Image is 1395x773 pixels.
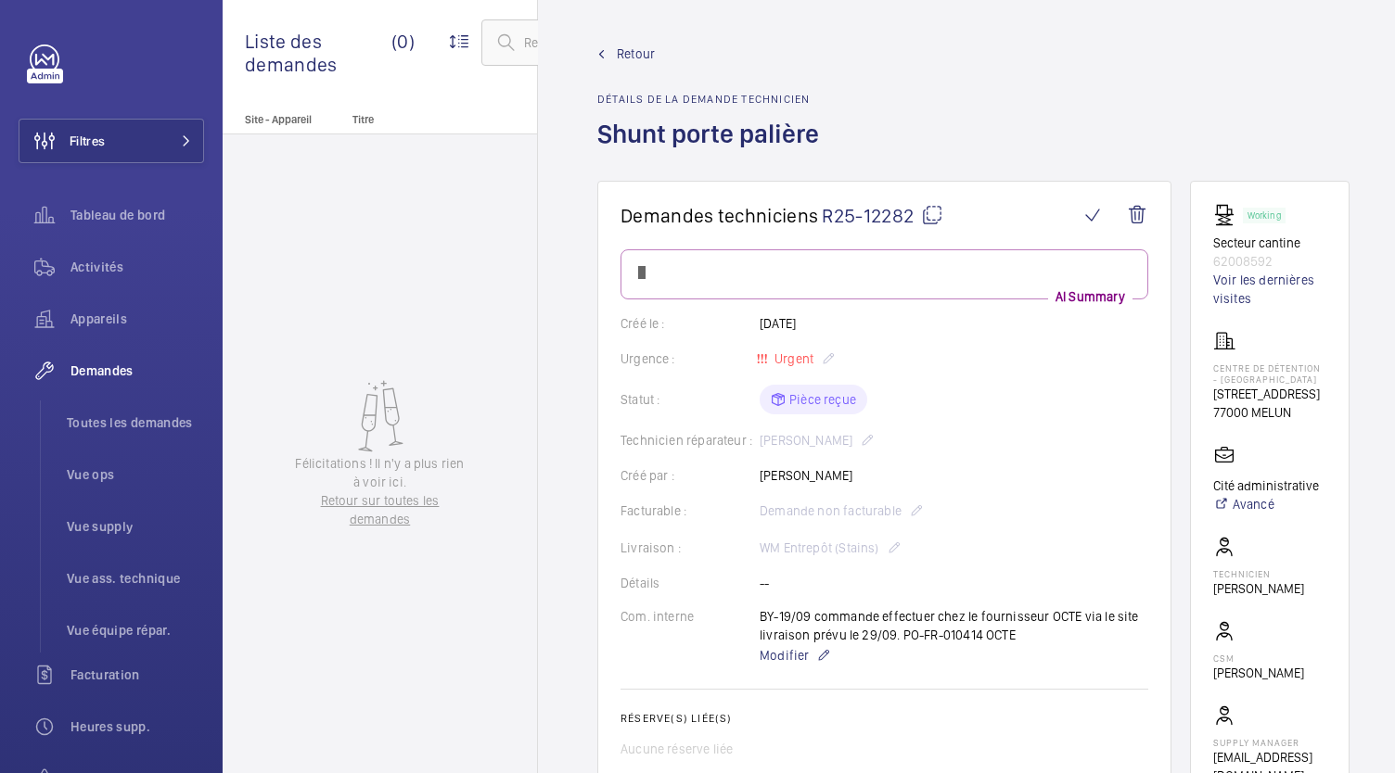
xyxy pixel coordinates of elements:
[1213,568,1304,579] p: Technicien
[1213,234,1326,252] p: Secteur cantine
[1213,579,1304,598] p: [PERSON_NAME]
[1048,287,1133,306] p: AI Summary
[70,310,204,328] span: Appareils
[70,361,204,380] span: Demandes
[1213,653,1304,664] p: CSM
[1213,362,1326,385] p: Centre de détention - [GEOGRAPHIC_DATA]
[1213,664,1304,682] p: [PERSON_NAME]
[70,206,204,224] span: Tableau de bord
[67,569,204,588] span: Vue ass. technique
[1213,271,1326,308] a: Voir les dernières visites
[223,113,345,126] p: Site - Appareil
[67,465,204,484] span: Vue ops
[597,117,830,181] h1: Shunt porte palière
[67,621,204,640] span: Vue équipe répar.
[67,517,204,536] span: Vue supply
[1213,403,1326,422] p: 77000 MELUN
[597,93,830,106] h2: Détails de la demande technicien
[1213,385,1326,403] p: [STREET_ADDRESS]
[1213,476,1319,495] p: Cité administrative
[481,19,780,66] input: Recherche par numéro de demande ou devis
[70,132,105,150] span: Filtres
[245,30,391,76] span: Liste des demandes
[621,204,818,227] span: Demandes techniciens
[70,665,204,684] span: Facturation
[1213,204,1243,226] img: freight_elevator.svg
[352,113,475,126] p: Titre
[617,44,655,63] span: Retour
[293,454,467,491] p: Félicitations ! Il n'y a plus rien à voir ici.
[1213,495,1319,513] a: Avancé
[67,413,204,432] span: Toutes les demandes
[70,717,204,736] span: Heures supp.
[621,712,1148,725] h2: Réserve(s) liée(s)
[1248,212,1281,219] p: Working
[19,119,204,163] button: Filtres
[293,491,467,528] a: Retour sur toutes les demandes
[1213,252,1326,271] p: 62008592
[822,204,943,227] span: R25-12282
[1213,737,1326,748] p: Supply manager
[760,646,809,665] span: Modifier
[70,258,204,276] span: Activités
